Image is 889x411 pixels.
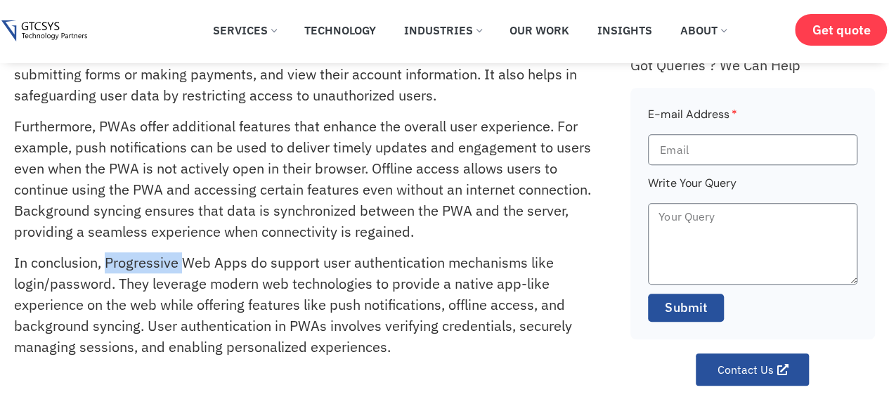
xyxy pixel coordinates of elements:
[795,14,887,46] a: Get quote
[394,15,492,46] a: Industries
[648,105,736,134] label: E-mail Address
[202,15,287,46] a: Services
[812,22,870,37] span: Get quote
[648,134,857,165] input: Email
[648,294,724,322] button: Submit
[630,56,874,74] div: Got Queries ? We Can Help
[717,364,773,375] span: Contact Us
[14,116,599,242] p: Furthermore, PWAs offer additional features that enhance the overall user experience. For example...
[14,252,599,358] p: In conclusion, Progressive Web Apps do support user authentication mechanisms like login/password...
[648,174,736,203] label: Write Your Query
[499,15,580,46] a: Our Work
[294,15,387,46] a: Technology
[648,105,857,331] form: Faq Form
[587,15,663,46] a: Insights
[1,20,86,42] img: Gtcsys logo
[14,22,599,106] p: User authentication in PWAs is crucial for enabling personalized experiences and ensuring data pr...
[670,15,736,46] a: About
[665,299,707,317] span: Submit
[696,353,809,386] a: Contact Us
